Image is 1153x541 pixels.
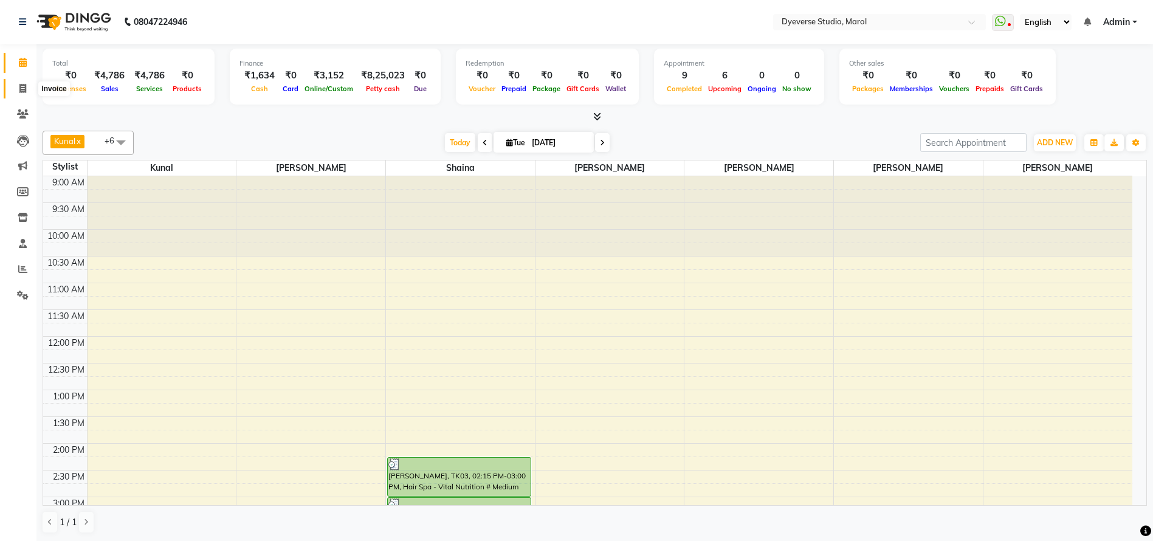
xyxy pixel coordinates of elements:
div: ₹0 [849,69,887,83]
div: ₹4,786 [129,69,170,83]
div: ₹0 [936,69,972,83]
div: [PERSON_NAME], TK03, 02:15 PM-03:00 PM, Hair Spa - Vital Nutrition # Medium [388,458,531,496]
div: ₹0 [602,69,629,83]
div: Stylist [43,160,87,173]
div: 12:30 PM [46,364,87,376]
div: Redemption [466,58,629,69]
div: 3:00 PM [50,497,87,510]
div: 11:30 AM [45,310,87,323]
span: Gift Cards [1007,84,1046,93]
span: [PERSON_NAME] [684,160,833,176]
div: ₹8,25,023 [356,69,410,83]
div: Other sales [849,58,1046,69]
span: Petty cash [363,84,403,93]
span: Kunal [88,160,236,176]
span: Ongoing [745,84,779,93]
div: 12:00 PM [46,337,87,350]
div: 11:00 AM [45,283,87,296]
div: Appointment [664,58,814,69]
div: 9:00 AM [50,176,87,189]
input: 2025-09-02 [528,134,589,152]
div: 1:00 PM [50,390,87,403]
span: [PERSON_NAME] [983,160,1132,176]
span: No show [779,84,814,93]
span: Products [170,84,205,93]
a: x [75,136,81,146]
div: ₹0 [170,69,205,83]
div: ₹4,786 [89,69,129,83]
span: Wallet [602,84,629,93]
span: 1 / 1 [60,516,77,529]
div: ₹0 [972,69,1007,83]
span: Card [280,84,301,93]
span: Voucher [466,84,498,93]
span: Upcoming [705,84,745,93]
div: Finance [239,58,431,69]
div: 2:30 PM [50,470,87,483]
div: 10:30 AM [45,257,87,269]
span: Sales [98,84,122,93]
span: Kunal [54,136,75,146]
span: Package [529,84,563,93]
div: [PERSON_NAME], TK04, 03:00 PM-03:25 PM, Milk Shake Hair Wash # Medium [388,498,531,518]
div: 6 [705,69,745,83]
div: 0 [779,69,814,83]
span: [PERSON_NAME] [236,160,385,176]
span: +6 [105,136,123,145]
div: ₹0 [1007,69,1046,83]
span: Tue [503,138,528,147]
div: ₹0 [466,69,498,83]
div: 9:30 AM [50,203,87,216]
span: [PERSON_NAME] [834,160,983,176]
div: ₹0 [280,69,301,83]
div: 1:30 PM [50,417,87,430]
div: Invoice [38,81,69,96]
div: 9 [664,69,705,83]
b: 08047224946 [134,5,187,39]
div: ₹0 [52,69,89,83]
span: Shaina [386,160,535,176]
button: ADD NEW [1034,134,1076,151]
span: ADD NEW [1037,138,1073,147]
span: Today [445,133,475,152]
div: 0 [745,69,779,83]
span: Vouchers [936,84,972,93]
div: ₹3,152 [301,69,356,83]
span: Online/Custom [301,84,356,93]
input: Search Appointment [920,133,1027,152]
span: Admin [1103,16,1130,29]
span: Completed [664,84,705,93]
div: ₹0 [529,69,563,83]
div: ₹1,634 [239,69,280,83]
div: ₹0 [498,69,529,83]
span: Packages [849,84,887,93]
span: [PERSON_NAME] [535,160,684,176]
div: ₹0 [563,69,602,83]
span: Gift Cards [563,84,602,93]
span: Memberships [887,84,936,93]
span: Due [411,84,430,93]
span: Prepaids [972,84,1007,93]
div: 2:00 PM [50,444,87,457]
span: Cash [248,84,271,93]
div: Total [52,58,205,69]
div: ₹0 [887,69,936,83]
span: Services [133,84,166,93]
span: Prepaid [498,84,529,93]
img: logo [31,5,114,39]
div: 10:00 AM [45,230,87,243]
div: ₹0 [410,69,431,83]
